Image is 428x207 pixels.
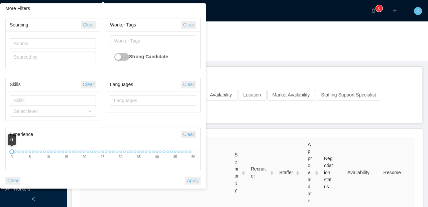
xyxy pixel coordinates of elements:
button: Clear [181,81,196,88]
div: Experience [10,128,181,141]
div: Sourced by [14,54,89,60]
p: 0 [11,154,13,159]
p: 10 [46,154,50,159]
button: Clear [81,21,96,29]
img: tab_domain_overview_orange.svg [28,39,33,44]
p: 20 [83,154,86,159]
button: Staffing Support Specialist [316,90,381,100]
p: 25 [101,154,104,159]
span: Staffer [279,169,293,176]
button: Availability [205,90,237,100]
div: Sort [296,170,300,175]
span: Resume [384,170,401,175]
span: Approval date [308,141,312,204]
div: Languages [114,97,189,104]
i: icon: caret-up [270,170,274,172]
i: icon: bell [371,8,376,13]
button: Clear [5,177,20,185]
span: Seniority [235,151,239,194]
div: Dominio [35,40,51,44]
i: icon: caret-down [242,172,245,175]
img: tab_keywords_by_traffic_grey.svg [71,39,77,44]
p: 40 [155,154,159,159]
i: icon: caret-down [270,172,274,175]
img: logo_orange.svg [11,11,16,16]
p: 45 [173,154,177,159]
div: Worker Tags [110,19,181,31]
button: Clear [181,21,196,29]
div: Dominio: [DOMAIN_NAME] [17,17,75,23]
div: Source [14,40,89,47]
div: Select level [14,108,85,115]
i: icon: plus [393,8,397,13]
div: Skills [14,97,89,104]
i: icon: down [88,109,92,114]
img: website_grey.svg [11,17,16,23]
button: Clear [181,131,196,138]
a: icon: userWorkers [5,182,62,196]
p: 30 [119,154,122,159]
p: 50 [191,154,195,159]
i: icon: caret-up [242,170,245,172]
button: Location [238,90,266,100]
i: icon: caret-down [296,172,300,175]
button: Market Availability [267,90,315,100]
p: 15 [64,154,68,159]
i: icon: caret-up [296,170,300,172]
div: Languages [110,78,181,91]
i: icon: caret-up [315,170,318,172]
div: Worker Tags [114,38,189,44]
span: Negotiation status [324,156,333,189]
span: K [416,7,419,15]
span: Availability [347,170,369,175]
sup: 0 [376,5,383,12]
div: Skills [10,78,81,91]
button: Apply [185,177,201,185]
span: Recruiter [251,165,267,180]
div: Sort [315,170,319,175]
div: Sort [270,170,274,175]
div: 0 [8,134,16,145]
div: Sort [241,170,245,175]
div: Sourcing [10,19,81,31]
strong: Strong Candidate [129,54,168,59]
div: Palabras clave [79,40,106,44]
i: icon: caret-down [315,172,318,175]
button: Clear [81,81,96,88]
p: 35 [137,154,141,159]
div: v 4.0.25 [19,11,33,16]
p: 5 [29,154,31,159]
